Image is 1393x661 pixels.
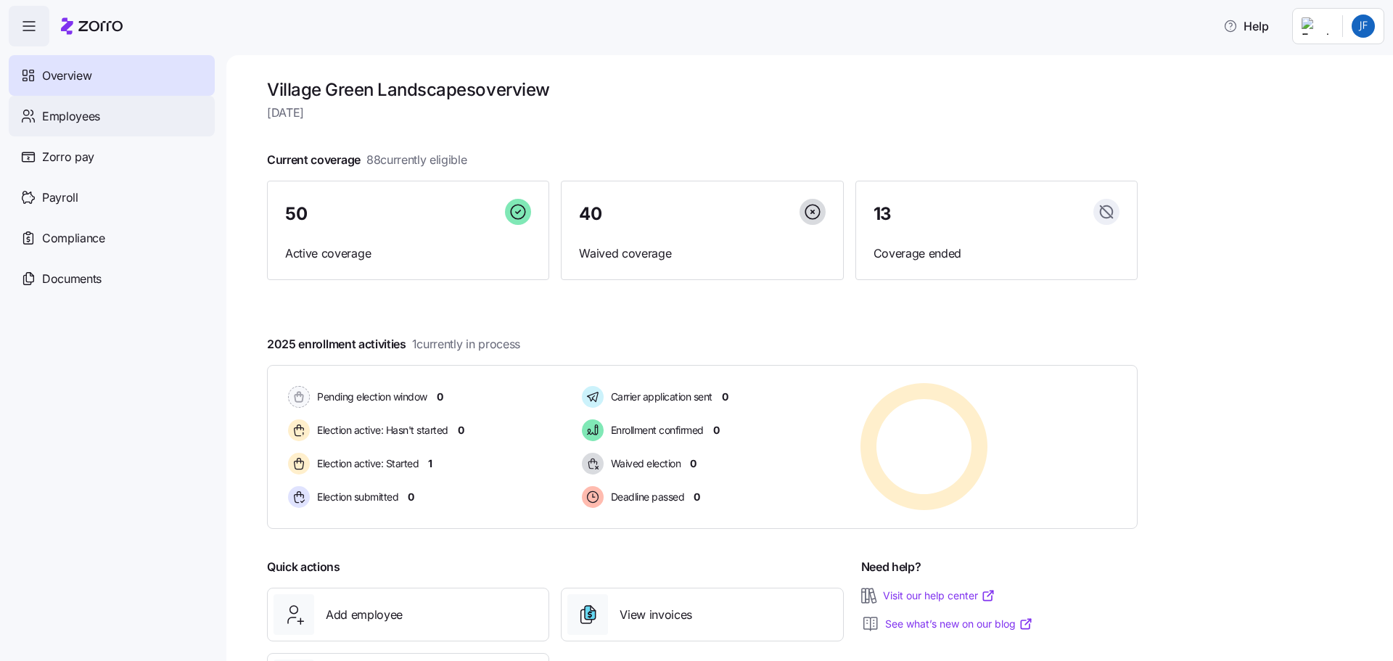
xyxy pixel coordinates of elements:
span: 0 [458,423,464,438]
span: 13 [874,205,892,223]
span: Active coverage [285,245,531,263]
span: Election active: Started [313,456,419,471]
h1: Village Green Landscapes overview [267,78,1138,101]
img: Employer logo [1302,17,1331,35]
span: 1 [428,456,432,471]
span: Zorro pay [42,148,94,166]
span: Payroll [42,189,78,207]
span: 0 [722,390,728,404]
span: 0 [694,490,700,504]
span: Need help? [861,558,921,576]
span: 50 [285,205,307,223]
a: Employees [9,96,215,136]
span: Compliance [42,229,105,247]
span: [DATE] [267,104,1138,122]
a: See what’s new on our blog [885,617,1033,631]
span: Overview [42,67,91,85]
span: 40 [579,205,601,223]
span: Election active: Hasn't started [313,423,448,438]
span: 0 [713,423,720,438]
span: 0 [437,390,443,404]
span: Pending election window [313,390,427,404]
span: View invoices [620,606,692,624]
span: Enrollment confirmed [607,423,704,438]
button: Help [1212,12,1281,41]
span: Add employee [326,606,403,624]
span: 1 currently in process [412,335,520,353]
span: Current coverage [267,151,467,169]
a: Zorro pay [9,136,215,177]
span: Waived coverage [579,245,825,263]
span: Quick actions [267,558,340,576]
span: Election submitted [313,490,398,504]
span: Documents [42,270,102,288]
a: Overview [9,55,215,96]
span: Coverage ended [874,245,1119,263]
span: 2025 enrollment activities [267,335,520,353]
span: Employees [42,107,100,126]
a: Visit our help center [883,588,995,603]
span: 88 currently eligible [366,151,467,169]
span: Help [1223,17,1269,35]
span: 0 [690,456,696,471]
a: Payroll [9,177,215,218]
span: Carrier application sent [607,390,712,404]
img: 21782d9a972154e1077e9390cd91bd86 [1352,15,1375,38]
span: Deadline passed [607,490,685,504]
span: Waived election [607,456,681,471]
a: Compliance [9,218,215,258]
a: Documents [9,258,215,299]
span: 0 [408,490,414,504]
